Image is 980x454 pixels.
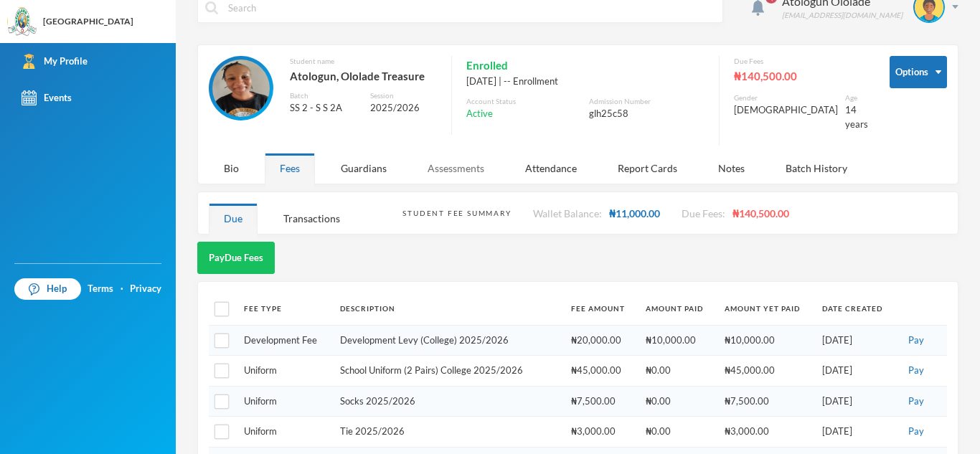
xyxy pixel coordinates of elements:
[639,356,717,387] td: ₦0.00
[209,203,258,234] div: Due
[589,107,705,121] div: glh25c58
[333,417,565,448] td: Tie 2025/2026
[564,293,639,325] th: Fee Amount
[402,208,511,219] div: Student Fee Summary
[904,333,928,349] button: Pay
[890,56,947,88] button: Options
[734,56,868,67] div: Due Fees
[237,356,332,387] td: Uniform
[533,207,602,219] span: Wallet Balance:
[564,417,639,448] td: ₦3,000.00
[14,278,81,300] a: Help
[466,107,493,121] span: Active
[609,207,660,219] span: ₦11,000.00
[815,293,897,325] th: Date Created
[265,153,315,184] div: Fees
[717,293,816,325] th: Amount Yet Paid
[197,242,275,274] button: PayDue Fees
[734,67,868,85] div: ₦140,500.00
[564,325,639,356] td: ₦20,000.00
[717,386,816,417] td: ₦7,500.00
[268,203,355,234] div: Transactions
[466,96,582,107] div: Account Status
[510,153,592,184] div: Attendance
[734,93,838,103] div: Gender
[212,60,270,117] img: STUDENT
[564,386,639,417] td: ₦7,500.00
[782,10,903,21] div: [EMAIL_ADDRESS][DOMAIN_NAME]
[88,282,113,296] a: Terms
[121,282,123,296] div: ·
[466,75,705,89] div: [DATE] | -- Enrollment
[639,293,717,325] th: Amount Paid
[732,207,789,219] span: ₦140,500.00
[703,153,760,184] div: Notes
[717,325,816,356] td: ₦10,000.00
[845,103,868,131] div: 14 years
[333,325,565,356] td: Development Levy (College) 2025/2026
[290,67,437,85] div: Atologun, Ololade Treasure
[845,93,868,103] div: Age
[333,386,565,417] td: Socks 2025/2026
[8,8,37,37] img: logo
[639,386,717,417] td: ₦0.00
[815,356,897,387] td: [DATE]
[290,90,359,101] div: Batch
[333,356,565,387] td: School Uniform (2 Pairs) College 2025/2026
[130,282,161,296] a: Privacy
[290,56,437,67] div: Student name
[237,417,332,448] td: Uniform
[639,417,717,448] td: ₦0.00
[589,96,705,107] div: Admission Number
[904,363,928,379] button: Pay
[717,356,816,387] td: ₦45,000.00
[22,90,72,105] div: Events
[815,417,897,448] td: [DATE]
[205,1,218,14] img: search
[771,153,862,184] div: Batch History
[904,394,928,410] button: Pay
[682,207,725,219] span: Due Fees:
[333,293,565,325] th: Description
[237,325,332,356] td: Development Fee
[326,153,402,184] div: Guardians
[734,103,838,118] div: [DEMOGRAPHIC_DATA]
[815,386,897,417] td: [DATE]
[717,417,816,448] td: ₦3,000.00
[290,101,359,115] div: SS 2 - S S 2A
[209,153,254,184] div: Bio
[370,90,437,101] div: Session
[413,153,499,184] div: Assessments
[904,424,928,440] button: Pay
[639,325,717,356] td: ₦10,000.00
[22,54,88,69] div: My Profile
[43,15,133,28] div: [GEOGRAPHIC_DATA]
[237,386,332,417] td: Uniform
[564,356,639,387] td: ₦45,000.00
[603,153,692,184] div: Report Cards
[815,325,897,356] td: [DATE]
[237,293,332,325] th: Fee Type
[370,101,437,115] div: 2025/2026
[466,56,508,75] span: Enrolled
